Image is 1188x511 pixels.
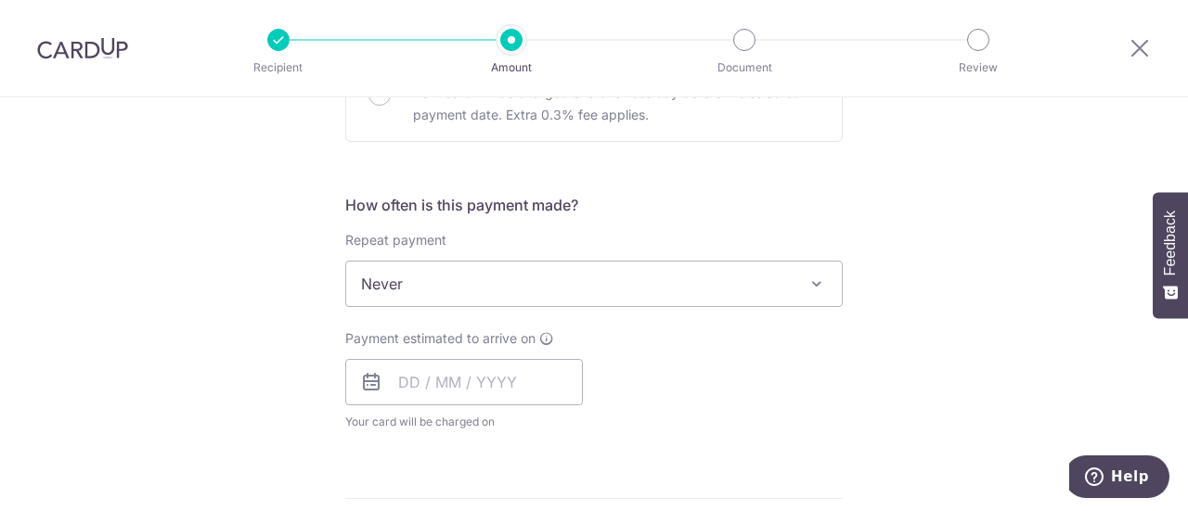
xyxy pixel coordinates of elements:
img: CardUp [37,37,128,59]
span: Feedback [1162,211,1179,275]
p: Your card will be charged one business day before the selected payment date. Extra 0.3% fee applies. [413,82,820,126]
p: Recipient [210,58,347,77]
span: Never [345,261,843,307]
p: Document [676,58,813,77]
p: Review [910,58,1047,77]
p: Amount [443,58,580,77]
span: Your card will be charged on [345,413,583,431]
input: DD / MM / YYYY [345,359,583,405]
label: Repeat payment [345,231,446,249]
iframe: Opens a widget where you can find more information [1069,455,1169,502]
span: Payment estimated to arrive on [345,329,536,348]
span: Never [346,262,842,306]
h5: How often is this payment made? [345,194,843,216]
button: Feedback - Show survey [1153,192,1188,318]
